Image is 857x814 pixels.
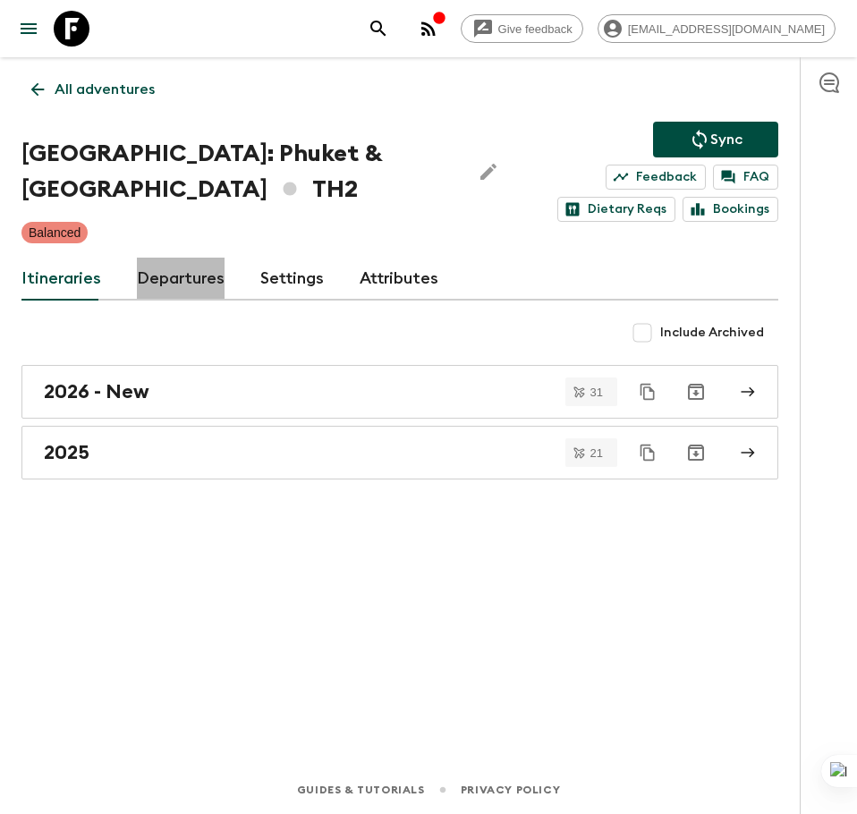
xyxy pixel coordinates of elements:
[678,435,714,471] button: Archive
[710,129,742,150] p: Sync
[21,72,165,107] a: All adventures
[471,136,506,208] button: Edit Adventure Title
[21,258,101,301] a: Itineraries
[632,437,664,469] button: Duplicate
[557,197,675,222] a: Dietary Reqs
[683,197,778,222] a: Bookings
[660,324,764,342] span: Include Archived
[44,441,89,464] h2: 2025
[488,22,582,36] span: Give feedback
[260,258,324,301] a: Settings
[598,14,836,43] div: [EMAIL_ADDRESS][DOMAIN_NAME]
[632,376,664,408] button: Duplicate
[21,426,778,479] a: 2025
[360,258,438,301] a: Attributes
[55,79,155,100] p: All adventures
[29,224,81,242] p: Balanced
[461,780,560,800] a: Privacy Policy
[137,258,225,301] a: Departures
[21,365,778,419] a: 2026 - New
[44,380,149,403] h2: 2026 - New
[11,11,47,47] button: menu
[580,447,614,459] span: 21
[580,386,614,398] span: 31
[678,374,714,410] button: Archive
[361,11,396,47] button: search adventures
[618,22,835,36] span: [EMAIL_ADDRESS][DOMAIN_NAME]
[461,14,583,43] a: Give feedback
[653,122,778,157] button: Sync adventure departures to the booking engine
[713,165,778,190] a: FAQ
[297,780,425,800] a: Guides & Tutorials
[606,165,706,190] a: Feedback
[21,136,456,208] h1: [GEOGRAPHIC_DATA]: Phuket & [GEOGRAPHIC_DATA] TH2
